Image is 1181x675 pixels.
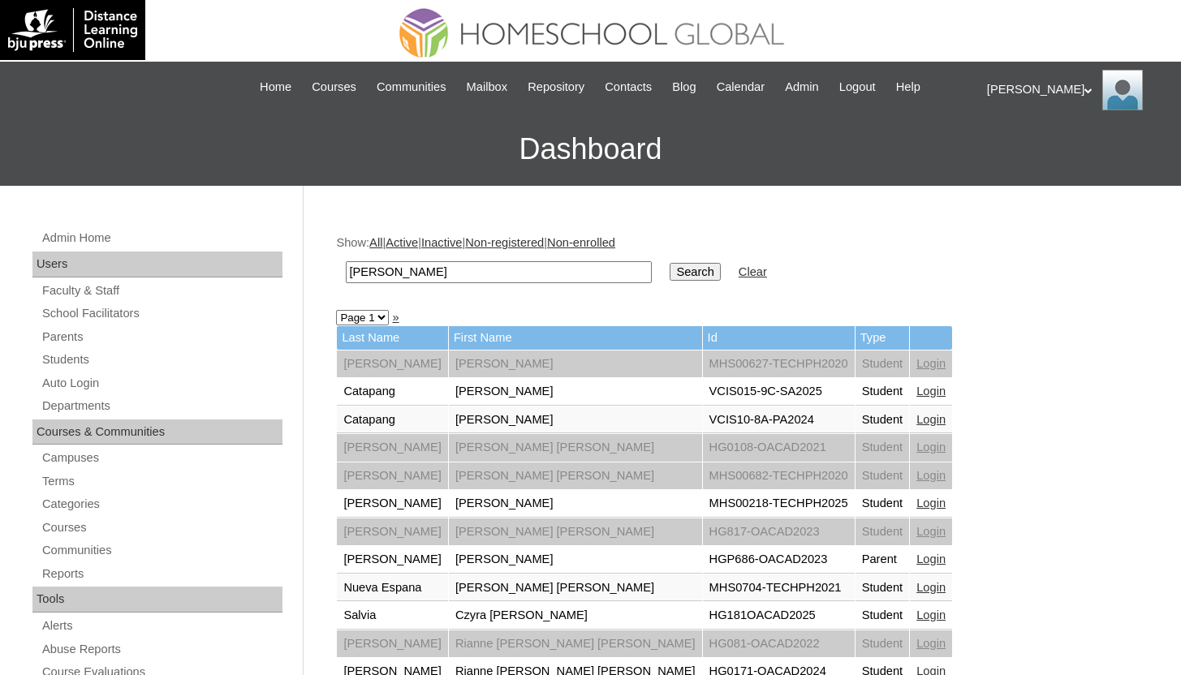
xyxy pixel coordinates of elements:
a: Abuse Reports [41,639,282,660]
a: Login [916,469,946,482]
a: Communities [41,540,282,561]
td: Nueva Espana [337,574,448,602]
div: Show: | | | | [336,234,1140,292]
a: Parents [41,327,282,347]
a: Admin Home [41,228,282,248]
span: Repository [528,78,584,97]
td: First Name [449,326,702,350]
span: Mailbox [467,78,508,97]
a: Campuses [41,448,282,468]
td: MHS00218-TECHPH2025 [703,490,855,518]
div: [PERSON_NAME] [987,70,1165,110]
a: Categories [41,494,282,514]
a: Students [41,350,282,370]
a: Auto Login [41,373,282,393]
td: Id [703,326,855,350]
td: Catapang [337,406,448,434]
td: [PERSON_NAME] [337,630,448,658]
a: Mailbox [459,78,516,97]
td: Student [856,434,910,462]
td: Student [856,350,910,378]
td: Salvia [337,602,448,630]
td: Student [856,462,910,490]
input: Search [346,261,652,283]
td: HG181OACAD2025 [703,602,855,630]
a: Home [252,78,300,97]
a: Non-registered [465,236,544,249]
a: Repository [519,78,593,97]
a: Logout [831,78,884,97]
span: Calendar [717,78,765,97]
div: Users [32,252,282,277]
td: [PERSON_NAME] [337,490,448,518]
td: Czyra [PERSON_NAME] [449,602,702,630]
span: Logout [839,78,876,97]
td: Student [856,630,910,658]
span: Communities [377,78,446,97]
td: VCIS015-9C-SA2025 [703,378,855,406]
td: [PERSON_NAME] [337,546,448,574]
a: Login [916,497,946,509]
td: [PERSON_NAME] [PERSON_NAME] [449,574,702,602]
a: Alerts [41,616,282,636]
td: MHS00627-TECHPH2020 [703,350,855,378]
td: Type [856,326,910,350]
td: Student [856,378,910,406]
a: Login [916,525,946,538]
div: Tools [32,587,282,613]
a: Courses [304,78,364,97]
td: Student [856,406,910,434]
a: Clear [739,265,767,278]
a: Terms [41,471,282,492]
a: Login [916,552,946,565]
span: Help [896,78,920,97]
td: [PERSON_NAME] [449,406,702,434]
a: Login [916,581,946,594]
a: Calendar [709,78,773,97]
a: Communities [369,78,455,97]
a: Non-enrolled [547,236,615,249]
a: Login [916,385,946,398]
a: Blog [664,78,704,97]
a: Contacts [597,78,660,97]
span: Contacts [605,78,652,97]
span: Blog [672,78,696,97]
td: HG817-OACAD2023 [703,518,855,546]
a: Help [888,78,929,97]
a: » [392,311,399,324]
a: Faculty & Staff [41,281,282,301]
img: Anna Beltran [1102,70,1143,110]
div: Courses & Communities [32,419,282,445]
td: Parent [856,546,910,574]
td: [PERSON_NAME] [337,434,448,462]
td: HG0108-OACAD2021 [703,434,855,462]
td: [PERSON_NAME] [337,350,448,378]
h3: Dashboard [8,113,1173,186]
a: Inactive [421,236,463,249]
td: [PERSON_NAME] [337,518,448,546]
a: Courses [41,518,282,538]
td: [PERSON_NAME] [337,462,448,490]
td: Student [856,490,910,518]
td: Last Name [337,326,448,350]
td: [PERSON_NAME] [PERSON_NAME] [449,518,702,546]
td: Student [856,602,910,630]
span: Home [260,78,291,97]
a: Admin [777,78,827,97]
td: [PERSON_NAME] [449,490,702,518]
a: All [369,236,382,249]
td: Catapang [337,378,448,406]
a: Login [916,441,946,454]
td: Student [856,574,910,602]
td: [PERSON_NAME] [PERSON_NAME] [449,434,702,462]
img: logo-white.png [8,8,137,52]
span: Courses [312,78,356,97]
td: [PERSON_NAME] [449,378,702,406]
a: Active [386,236,418,249]
td: MHS00682-TECHPH2020 [703,462,855,490]
td: [PERSON_NAME] [449,546,702,574]
td: [PERSON_NAME] [449,350,702,378]
a: Login [916,637,946,650]
a: Login [916,608,946,621]
span: Admin [785,78,819,97]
